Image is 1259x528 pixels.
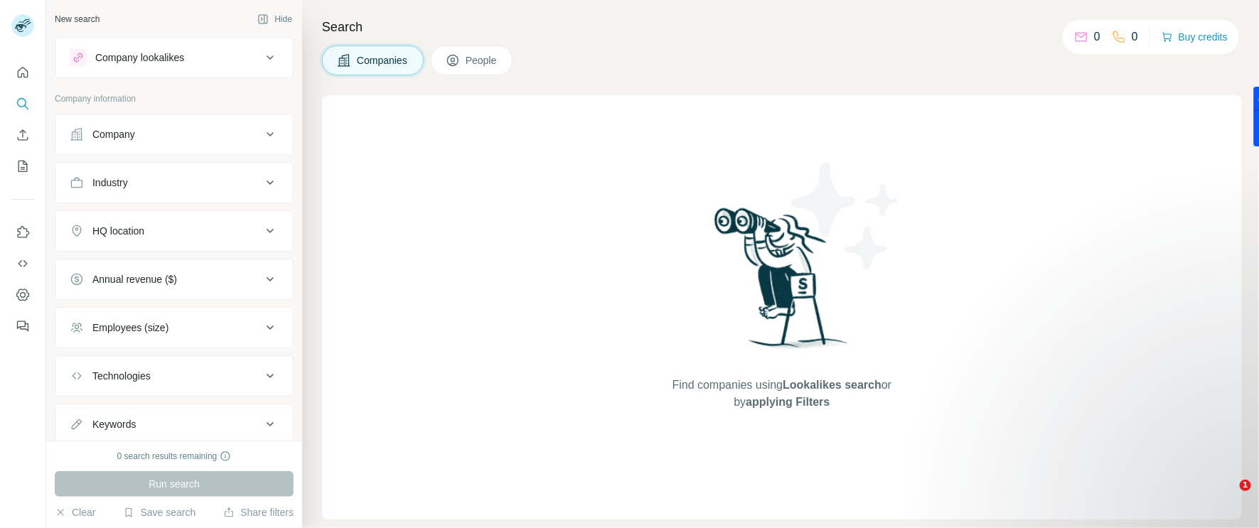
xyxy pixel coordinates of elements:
img: Surfe Illustration - Stars [782,152,910,280]
div: Keywords [92,417,136,431]
h4: Search [322,17,1242,37]
button: Company lookalikes [55,41,293,75]
span: Find companies using or by [668,377,896,411]
div: Company lookalikes [95,50,184,65]
div: Company [92,127,135,141]
button: Quick start [11,60,34,85]
button: Feedback [11,313,34,339]
span: Companies [357,53,409,68]
span: Lookalikes search [783,379,882,391]
div: Annual revenue ($) [92,272,177,286]
iframe: Intercom live chat [1211,480,1245,514]
div: 0 search results remaining [117,450,232,463]
span: applying Filters [746,396,830,408]
button: Use Surfe API [11,251,34,276]
button: Buy credits [1162,27,1228,47]
p: 0 [1132,28,1138,45]
button: Technologies [55,359,293,393]
button: Company [55,117,293,151]
div: Industry [92,176,128,190]
span: People [466,53,498,68]
button: Keywords [55,407,293,441]
button: Save search [123,505,195,519]
button: HQ location [55,214,293,248]
button: Employees (size) [55,311,293,345]
button: Use Surfe on LinkedIn [11,220,34,245]
div: Technologies [92,369,151,383]
button: Industry [55,166,293,200]
button: Search [11,91,34,117]
button: Hide [247,9,302,30]
button: Clear [55,505,95,519]
button: Dashboard [11,282,34,308]
div: New search [55,13,100,26]
div: HQ location [92,224,144,238]
button: Share filters [223,505,294,519]
p: 0 [1094,28,1100,45]
button: Annual revenue ($) [55,262,293,296]
img: Surfe Illustration - Woman searching with binoculars [708,204,856,362]
div: Employees (size) [92,320,168,335]
button: My lists [11,153,34,179]
button: Enrich CSV [11,122,34,148]
p: Company information [55,92,294,105]
span: 1 [1240,480,1251,491]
